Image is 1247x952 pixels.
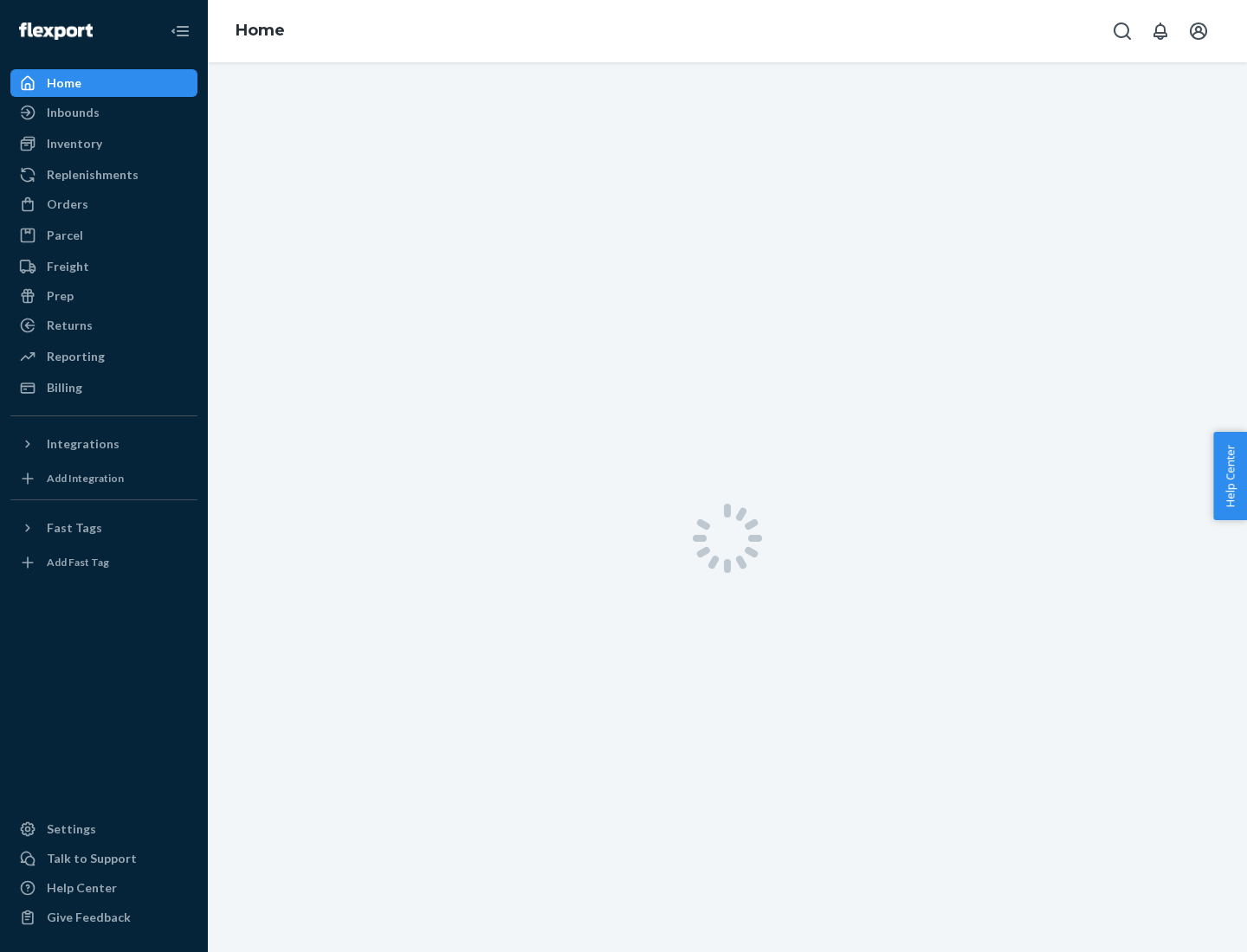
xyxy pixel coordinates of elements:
button: Fast Tags [10,514,197,542]
a: Inbounds [10,99,197,126]
button: Give Feedback [10,904,197,931]
a: Returns [10,312,197,339]
div: Freight [47,258,89,275]
a: Replenishments [10,161,197,189]
div: Inventory [47,135,102,152]
button: Open Search Box [1105,14,1140,48]
a: Orders [10,190,197,218]
button: Open account menu [1181,14,1216,48]
div: Help Center [47,879,117,897]
div: Fast Tags [47,519,102,537]
a: Home [10,69,197,97]
div: Orders [47,196,88,213]
a: Freight [10,253,197,280]
button: Close Navigation [163,14,197,48]
button: Open notifications [1143,14,1178,48]
div: Inbounds [47,104,100,121]
ol: breadcrumbs [222,6,299,56]
button: Integrations [10,430,197,458]
a: Add Integration [10,465,197,492]
a: Home [236,21,285,40]
a: Settings [10,815,197,843]
a: Reporting [10,343,197,370]
a: Parcel [10,222,197,249]
div: Prep [47,287,74,305]
div: Integrations [47,435,120,453]
a: Billing [10,374,197,402]
div: Billing [47,379,82,396]
div: Returns [47,317,93,334]
a: Prep [10,282,197,310]
div: Settings [47,820,96,838]
a: Inventory [10,130,197,158]
div: Add Integration [47,471,124,486]
div: Give Feedback [47,909,131,926]
div: Parcel [47,227,83,244]
a: Help Center [10,874,197,902]
a: Talk to Support [10,845,197,872]
a: Add Fast Tag [10,549,197,576]
div: Talk to Support [47,850,137,867]
img: Flexport logo [19,23,93,40]
button: Help Center [1213,432,1247,520]
div: Replenishments [47,166,139,183]
div: Reporting [47,348,105,365]
div: Add Fast Tag [47,555,109,569]
div: Home [47,74,81,92]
